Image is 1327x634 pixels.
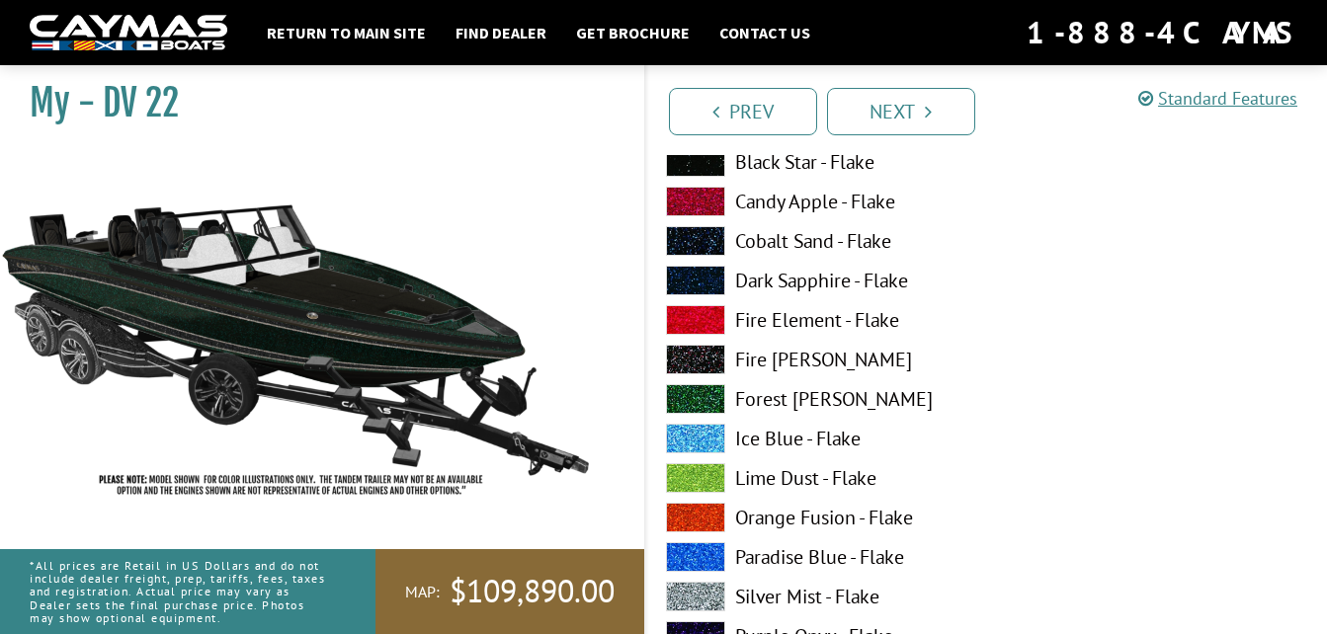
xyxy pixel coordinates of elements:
[566,20,700,45] a: Get Brochure
[450,571,615,612] span: $109,890.00
[30,549,331,634] p: *All prices are Retail in US Dollars and do not include dealer freight, prep, tariffs, fees, taxe...
[666,463,967,493] label: Lime Dust - Flake
[666,582,967,611] label: Silver Mist - Flake
[30,81,595,125] h1: My - DV 22
[666,424,967,453] label: Ice Blue - Flake
[709,20,820,45] a: Contact Us
[666,384,967,414] label: Forest [PERSON_NAME]
[375,549,644,634] a: MAP:$109,890.00
[666,147,967,177] label: Black Star - Flake
[1138,87,1297,110] a: Standard Features
[30,15,227,51] img: white-logo-c9c8dbefe5ff5ceceb0f0178aa75bf4bb51f6bca0971e226c86eb53dfe498488.png
[666,226,967,256] label: Cobalt Sand - Flake
[827,88,975,135] a: Next
[669,88,817,135] a: Prev
[666,187,967,216] label: Candy Apple - Flake
[1027,11,1297,54] div: 1-888-4CAYMAS
[666,345,967,374] label: Fire [PERSON_NAME]
[666,266,967,295] label: Dark Sapphire - Flake
[666,305,967,335] label: Fire Element - Flake
[257,20,436,45] a: Return to main site
[666,503,967,532] label: Orange Fusion - Flake
[446,20,556,45] a: Find Dealer
[666,542,967,572] label: Paradise Blue - Flake
[405,582,440,602] span: MAP:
